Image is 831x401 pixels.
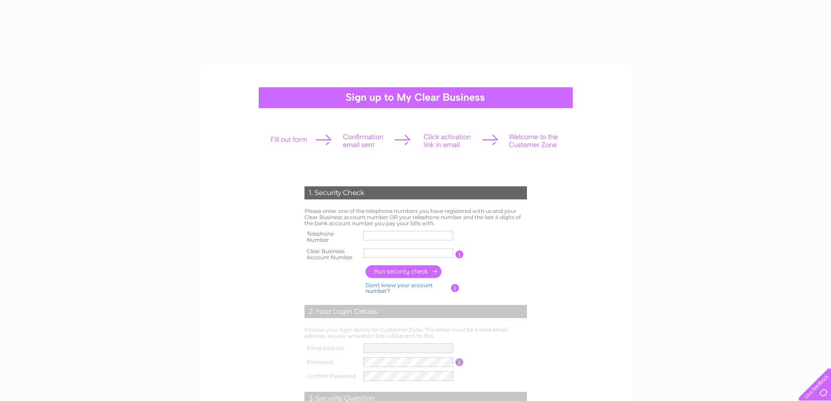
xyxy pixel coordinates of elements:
a: Don't know your account number? [366,282,433,295]
th: Clear Business Account Number [302,246,362,263]
th: Telephone Number [302,228,362,246]
input: Information [455,358,464,366]
th: Confirm Password [302,369,362,383]
th: Password [302,355,362,369]
th: Email Address [302,341,362,355]
div: 1. Security Check [304,186,527,199]
input: Information [451,284,459,292]
div: 2. Your Login Details [304,305,527,318]
td: Please enter one of the telephone numbers you have registered with us and your Clear Business acc... [302,206,529,228]
input: Information [455,250,464,258]
td: Choose your login details for Customer Zone. The email must be a valid email address, as your act... [302,325,529,341]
